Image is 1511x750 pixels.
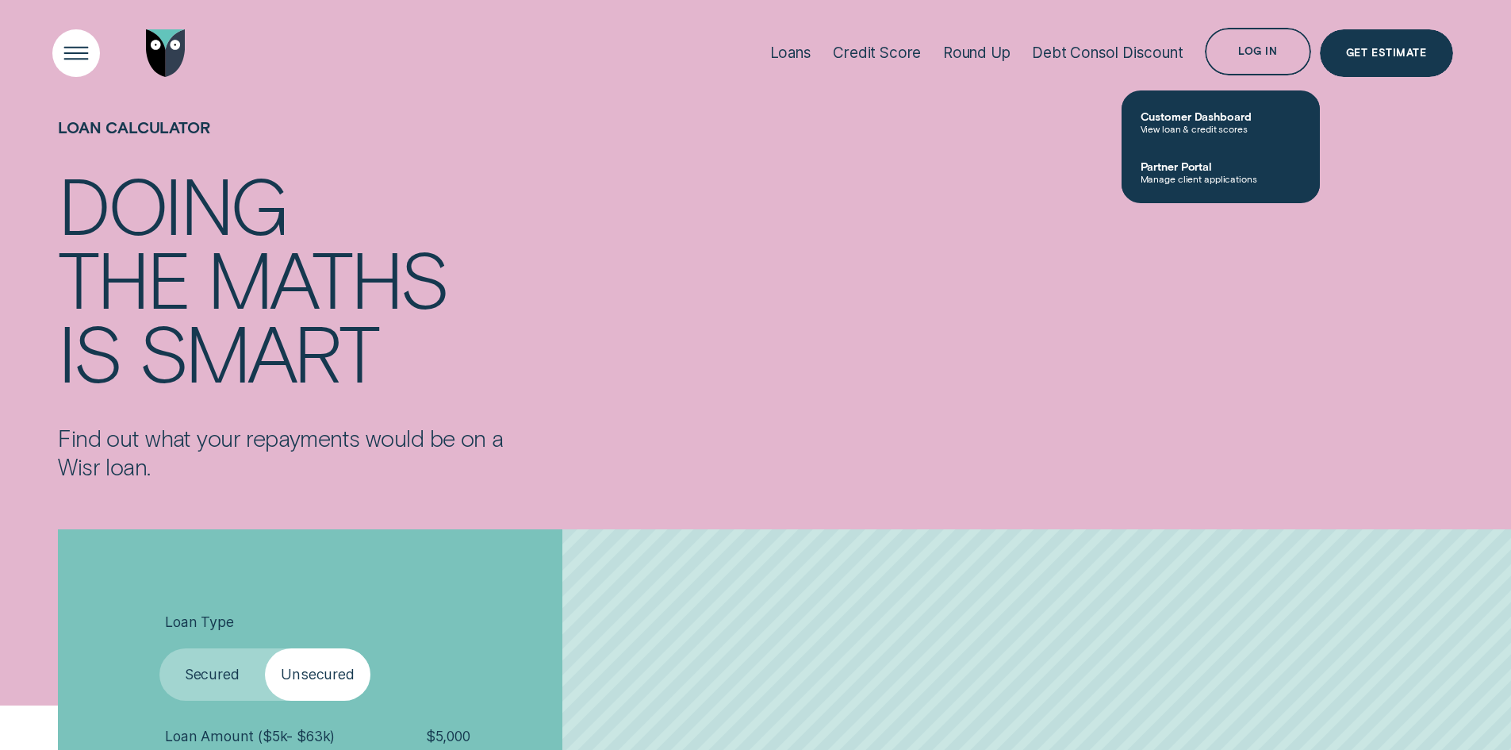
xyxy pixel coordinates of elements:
[1032,44,1183,62] div: Debt Consol Discount
[165,613,233,631] span: Loan Type
[1141,123,1301,134] span: View loan & credit scores
[58,167,286,240] div: Doing
[426,728,470,745] span: $ 5,000
[58,167,516,388] h4: Doing the maths is smart
[1205,28,1310,75] button: Log in
[1122,97,1320,147] a: Customer DashboardView loan & credit scores
[58,240,189,314] div: the
[58,118,516,167] h1: Loan Calculator
[943,44,1011,62] div: Round Up
[1141,160,1301,173] span: Partner Portal
[139,314,378,388] div: smart
[207,240,447,314] div: maths
[58,424,516,481] p: Find out what your repayments would be on a Wisr loan.
[833,44,921,62] div: Credit Score
[770,44,811,62] div: Loans
[52,29,100,77] button: Open Menu
[1141,173,1301,184] span: Manage client applications
[146,29,186,77] img: Wisr
[265,648,370,702] label: Unsecured
[58,314,120,388] div: is
[1320,29,1453,77] a: Get Estimate
[165,728,335,745] span: Loan Amount ( $5k - $63k )
[1141,110,1301,123] span: Customer Dashboard
[1122,147,1320,197] a: Partner PortalManage client applications
[159,648,265,702] label: Secured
